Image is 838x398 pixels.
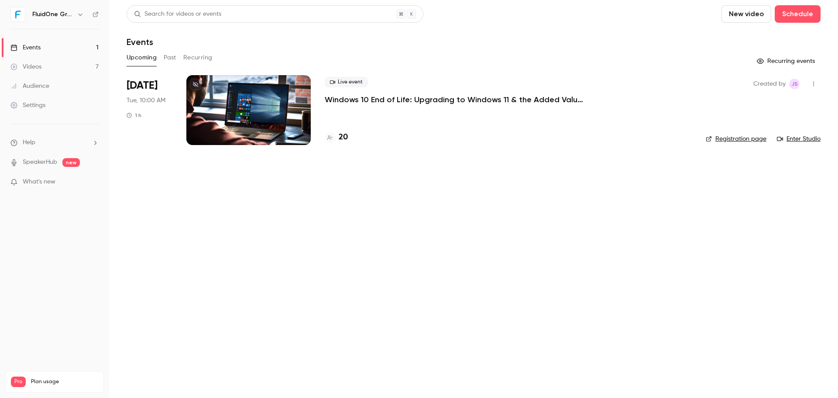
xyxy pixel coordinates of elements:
span: Plan usage [31,378,98,385]
button: New video [721,5,771,23]
div: Search for videos or events [134,10,221,19]
span: Help [23,138,35,147]
a: SpeakerHub [23,158,57,167]
a: Registration page [706,135,766,143]
div: Events [10,43,41,52]
li: help-dropdown-opener [10,138,99,147]
button: Recurring events [753,54,821,68]
button: Schedule [775,5,821,23]
span: Josh Slinger [789,79,800,89]
span: Created by [753,79,786,89]
div: Videos [10,62,41,71]
span: Pro [11,377,26,387]
span: What's new [23,177,55,187]
a: Enter Studio [777,135,821,143]
img: FluidOne Group [11,7,25,21]
span: new [62,158,80,167]
span: JS [791,79,798,89]
h4: 20 [339,132,348,143]
a: Windows 10 End of Life: Upgrading to Windows 11 & the Added Value of Business Premium [325,94,587,105]
h1: Events [127,37,153,47]
span: Live event [325,77,368,87]
a: 20 [325,132,348,143]
button: Recurring [183,51,213,65]
iframe: Noticeable Trigger [88,178,99,186]
button: Past [164,51,176,65]
span: [DATE] [127,79,158,93]
div: 1 h [127,112,141,119]
h6: FluidOne Group [32,10,73,19]
div: Sep 9 Tue, 10:00 AM (Europe/London) [127,75,172,145]
div: Audience [10,82,49,90]
button: Upcoming [127,51,157,65]
div: Settings [10,101,45,110]
span: Tue, 10:00 AM [127,96,165,105]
